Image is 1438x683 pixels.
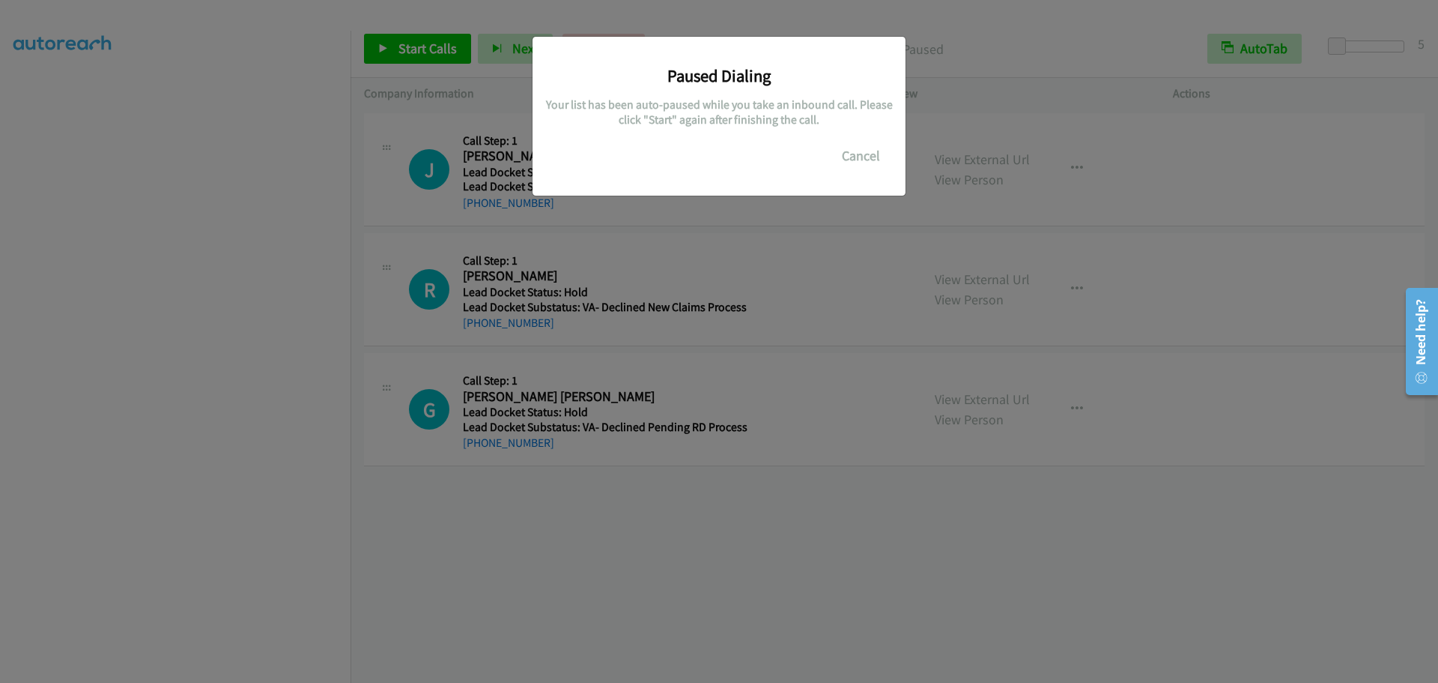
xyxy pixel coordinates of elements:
[828,141,894,171] button: Cancel
[544,97,894,127] h5: Your list has been auto-paused while you take an inbound call. Please click "Start" again after f...
[544,65,894,86] h3: Paused Dialing
[1395,282,1438,401] iframe: Resource Center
